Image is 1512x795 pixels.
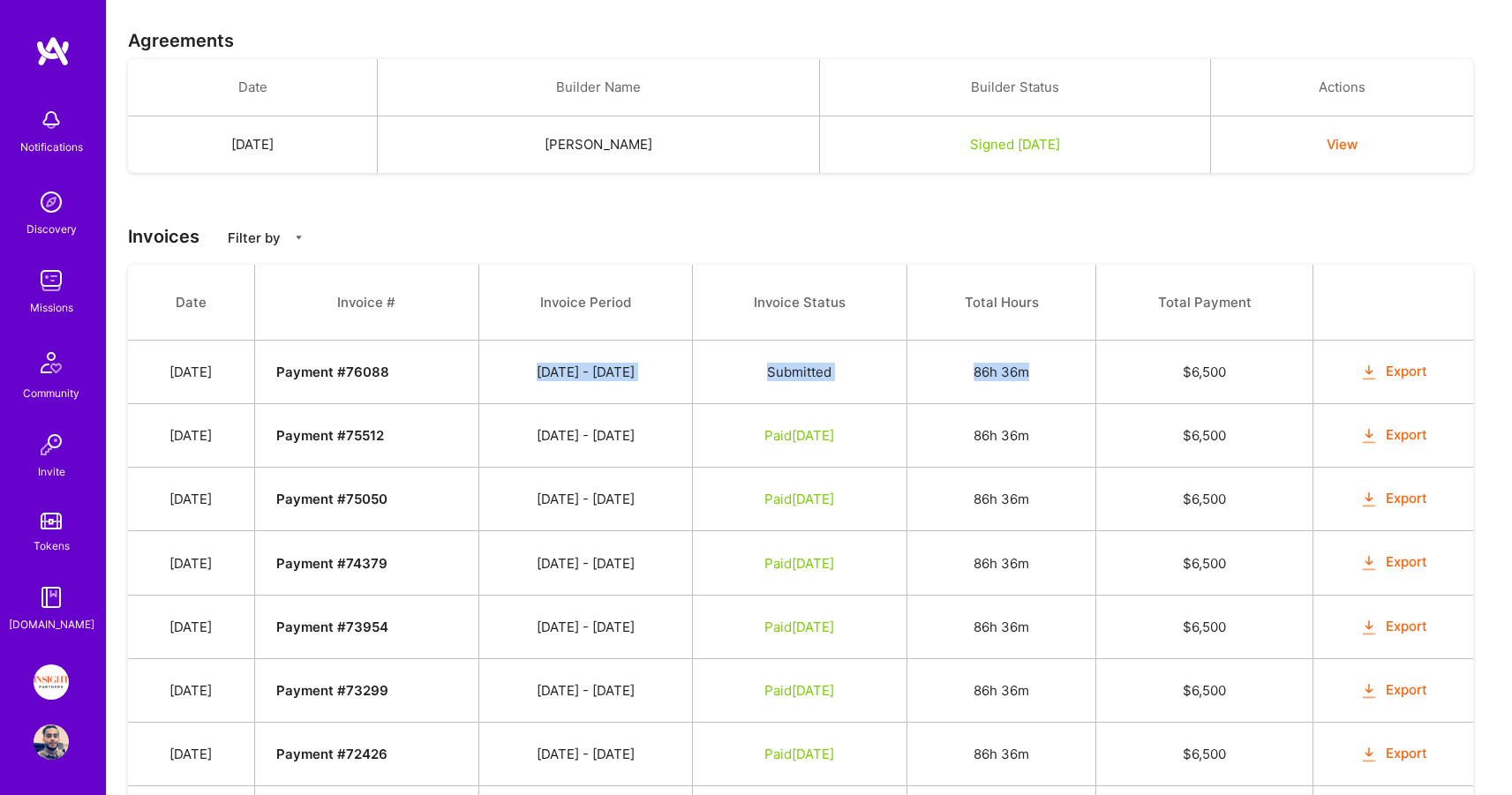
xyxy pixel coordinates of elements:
[820,59,1211,116] th: Builder Status
[1359,680,1380,701] i: icon OrangeDownload
[128,722,254,785] td: [DATE]
[1359,552,1428,573] button: Export
[128,658,254,722] td: [DATE]
[1096,468,1313,531] td: $ 6,500
[30,341,72,384] img: Community
[9,615,94,634] div: [DOMAIN_NAME]
[276,427,384,444] strong: Payment # 75512
[479,341,693,404] td: [DATE] - [DATE]
[378,59,820,116] th: Builder Name
[29,664,73,700] a: Insight Partners: Data & AI - Sourcing
[34,427,69,462] img: Invite
[254,265,479,341] th: Invoice #
[1096,341,1313,404] td: $ 6,500
[764,555,834,572] span: Paid [DATE]
[479,265,693,341] th: Invoice Period
[764,491,834,507] span: Paid [DATE]
[1359,745,1380,765] i: icon OrangeDownload
[764,427,834,444] span: Paid [DATE]
[1359,425,1428,446] button: Export
[276,364,389,380] strong: Payment # 76088
[479,722,693,785] td: [DATE] - [DATE]
[764,682,834,699] span: Paid [DATE]
[128,59,378,116] th: Date
[128,265,254,341] th: Date
[128,468,254,531] td: [DATE]
[276,682,388,699] strong: Payment # 73299
[34,263,69,298] img: teamwork
[378,116,820,174] td: [PERSON_NAME]
[906,404,1095,468] td: 86h 36m
[906,265,1095,341] th: Total Hours
[764,746,834,762] span: Paid [DATE]
[128,226,1491,247] h3: Invoices
[30,298,73,317] div: Missions
[38,462,65,481] div: Invite
[1096,658,1313,722] td: $ 6,500
[1327,135,1358,154] button: View
[479,658,693,722] td: [DATE] - [DATE]
[1359,617,1428,637] button: Export
[479,404,693,468] td: [DATE] - [DATE]
[1359,744,1428,764] button: Export
[1359,426,1380,446] i: icon OrangeDownload
[276,619,388,635] strong: Payment # 73954
[34,184,69,220] img: discovery
[128,30,1491,51] h3: Agreements
[906,531,1095,595] td: 86h 36m
[1359,363,1380,383] i: icon OrangeDownload
[34,664,69,700] img: Insight Partners: Data & AI - Sourcing
[1359,617,1380,637] i: icon OrangeDownload
[276,491,387,507] strong: Payment # 75050
[276,555,387,572] strong: Payment # 74379
[128,341,254,404] td: [DATE]
[228,229,281,247] p: Filter by
[479,595,693,658] td: [DATE] - [DATE]
[479,531,693,595] td: [DATE] - [DATE]
[41,513,62,529] img: tokens
[841,135,1189,154] div: Signed [DATE]
[23,384,79,402] div: Community
[128,531,254,595] td: [DATE]
[1359,362,1428,382] button: Export
[1096,265,1313,341] th: Total Payment
[293,232,305,244] i: icon CaretDown
[34,580,69,615] img: guide book
[128,404,254,468] td: [DATE]
[1359,680,1428,701] button: Export
[906,595,1095,658] td: 86h 36m
[906,658,1095,722] td: 86h 36m
[1359,490,1380,510] i: icon OrangeDownload
[276,746,387,762] strong: Payment # 72426
[479,468,693,531] td: [DATE] - [DATE]
[34,724,69,760] img: User Avatar
[20,138,83,156] div: Notifications
[128,116,378,174] td: [DATE]
[29,724,73,760] a: User Avatar
[34,102,69,138] img: bell
[1096,595,1313,658] td: $ 6,500
[34,536,70,555] div: Tokens
[1210,59,1472,116] th: Actions
[906,468,1095,531] td: 86h 36m
[128,595,254,658] td: [DATE]
[35,35,71,67] img: logo
[1359,553,1380,574] i: icon OrangeDownload
[764,619,834,635] span: Paid [DATE]
[1096,531,1313,595] td: $ 6,500
[906,722,1095,785] td: 86h 36m
[906,341,1095,404] td: 86h 36m
[1359,489,1428,509] button: Export
[767,364,831,380] span: Submitted
[1096,404,1313,468] td: $ 6,500
[26,220,77,238] div: Discovery
[1096,722,1313,785] td: $ 6,500
[692,265,906,341] th: Invoice Status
